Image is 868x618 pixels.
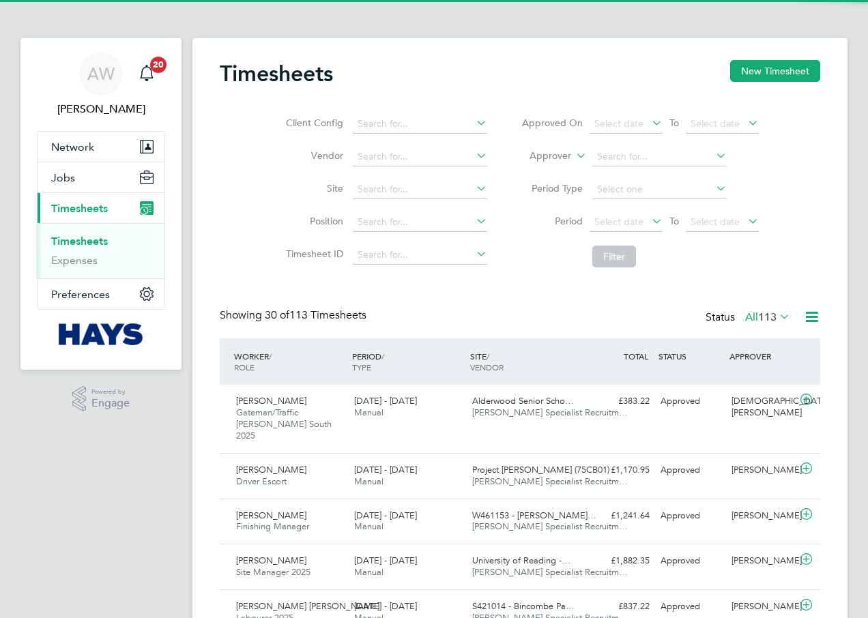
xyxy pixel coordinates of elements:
span: [PERSON_NAME] Specialist Recruitm… [472,566,628,578]
label: Position [282,215,343,227]
span: [PERSON_NAME] Specialist Recruitm… [472,520,628,532]
button: Filter [592,246,636,267]
input: Search for... [353,115,487,134]
div: £1,241.64 [584,505,655,527]
div: Approved [655,459,726,482]
div: Timesheets [38,223,164,278]
label: Client Config [282,117,343,129]
label: Approved On [521,117,583,129]
input: Select one [592,180,727,199]
div: Approved [655,595,726,618]
img: hays-logo-retina.png [59,323,144,345]
div: SITE [467,344,585,379]
span: [PERSON_NAME] Specialist Recruitm… [472,407,628,418]
span: [DATE] - [DATE] [354,395,417,407]
label: Period [521,215,583,227]
div: [PERSON_NAME] [726,459,797,482]
span: 113 Timesheets [265,308,366,322]
span: ROLE [234,362,255,372]
span: 113 [758,310,777,324]
div: [PERSON_NAME] [726,550,797,572]
div: WORKER [231,344,349,379]
input: Search for... [353,180,487,199]
span: S421014 - Bincombe Pa… [472,600,575,612]
span: Select date [691,117,740,130]
span: Powered by [91,386,130,398]
span: [PERSON_NAME] [236,510,306,521]
label: Approver [510,149,571,163]
label: All [745,310,790,324]
button: Preferences [38,279,164,309]
button: Timesheets [38,193,164,223]
div: Approved [655,390,726,413]
a: Go to home page [37,323,165,345]
label: Timesheet ID [282,248,343,260]
span: To [665,114,683,132]
a: Timesheets [51,235,108,248]
span: University of Reading -… [472,555,570,566]
div: [PERSON_NAME] [726,505,797,527]
a: Powered byEngage [72,386,130,412]
div: £837.22 [584,595,655,618]
label: Period Type [521,182,583,194]
span: [PERSON_NAME] [236,555,306,566]
div: [DEMOGRAPHIC_DATA][PERSON_NAME] [726,390,797,424]
span: Site Manager 2025 [236,566,310,578]
span: W461153 - [PERSON_NAME]… [472,510,596,521]
span: [DATE] - [DATE] [354,510,417,521]
span: Network [51,141,94,153]
span: [DATE] - [DATE] [354,555,417,566]
span: [DATE] - [DATE] [354,464,417,475]
button: Jobs [38,162,164,192]
span: Engage [91,398,130,409]
span: TYPE [352,362,371,372]
a: 20 [133,52,160,95]
span: Alderwood Senior Scho… [472,395,574,407]
span: Select date [594,216,643,228]
span: [PERSON_NAME] [PERSON_NAME] [236,600,379,612]
span: Alan Watts [37,101,165,117]
button: Network [38,132,164,162]
span: Manual [354,475,384,487]
span: / [269,351,272,362]
span: 30 of [265,308,289,322]
span: [DATE] - [DATE] [354,600,417,612]
div: Status [706,308,793,327]
span: VENDOR [470,362,504,372]
span: AW [87,65,115,83]
div: APPROVER [726,344,797,368]
span: / [381,351,384,362]
div: £1,170.95 [584,459,655,482]
span: Select date [594,117,643,130]
label: Site [282,182,343,194]
input: Search for... [353,147,487,166]
div: £1,882.35 [584,550,655,572]
div: Approved [655,505,726,527]
span: Manual [354,566,384,578]
span: 20 [150,57,167,73]
input: Search for... [592,147,727,166]
span: [PERSON_NAME] [236,395,306,407]
span: TOTAL [624,351,648,362]
span: Manual [354,407,384,418]
div: £383.22 [584,390,655,413]
div: Approved [655,550,726,572]
div: Showing [220,308,369,323]
div: [PERSON_NAME] [726,595,797,618]
span: [PERSON_NAME] Specialist Recruitm… [472,475,628,487]
span: Preferences [51,288,110,301]
span: Driver Escort [236,475,287,487]
span: Gateman/Traffic [PERSON_NAME] South 2025 [236,407,332,441]
nav: Main navigation [20,38,182,370]
input: Search for... [353,246,487,265]
a: Expenses [51,254,98,267]
span: Jobs [51,171,75,184]
input: Search for... [353,213,487,232]
span: To [665,212,683,230]
span: Finishing Manager [236,520,309,532]
span: Manual [354,520,384,532]
button: New Timesheet [730,60,820,82]
span: Timesheets [51,202,108,215]
span: Select date [691,216,740,228]
div: STATUS [655,344,726,368]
